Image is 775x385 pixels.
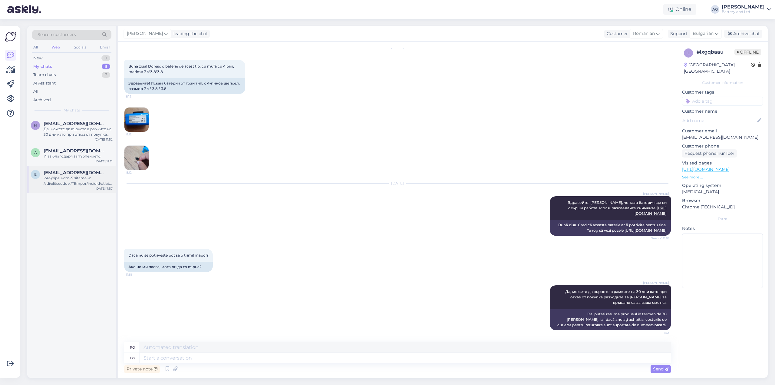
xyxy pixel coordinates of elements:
[550,309,671,330] div: Da, puteți returna produsul în termen de 30 [PERSON_NAME], iar dacă anulați achiziția, costurile ...
[722,5,771,14] a: [PERSON_NAME]Batteryland Ltd
[682,167,730,172] a: [URL][DOMAIN_NAME]
[734,49,761,55] span: Offline
[684,62,751,75] div: [GEOGRAPHIC_DATA], [GEOGRAPHIC_DATA]
[682,174,763,180] p: See more ...
[633,30,655,37] span: Romanian
[693,30,714,37] span: Bulgarian
[33,80,56,86] div: AI Assistant
[44,154,113,159] div: И аз благодаря за търпението.
[697,48,734,56] div: # lxgqbaau
[688,51,690,55] span: l
[682,97,763,106] input: Add a tag
[643,191,669,196] span: [PERSON_NAME]
[682,149,737,158] div: Request phone number
[124,108,149,132] img: Attachment
[126,170,149,175] span: 8:12
[682,134,763,141] p: [EMAIL_ADDRESS][DOMAIN_NAME]
[682,189,763,195] p: [MEDICAL_DATA]
[95,159,113,164] div: [DATE] 11:51
[722,9,765,14] div: Batteryland Ltd
[127,30,163,37] span: [PERSON_NAME]
[102,72,110,78] div: 7
[646,236,669,241] span: Seen ✓ 11:18
[33,72,56,78] div: Team chats
[126,132,149,137] span: 8:12
[102,64,110,70] div: 3
[682,216,763,222] div: Extra
[128,64,235,74] span: Buna ziua! Doresc o baterie de acest tip, cu mufa cu 4 pini, marime 7.4*3.8*3.8
[565,289,668,305] span: Да, можете да върнете в рамките на 30 дни като при отказ от покупка разходите за [PERSON_NAME] за...
[33,88,38,95] div: All
[32,43,39,51] div: All
[73,43,87,51] div: Socials
[568,200,668,216] span: Здравейте. [PERSON_NAME], че тази батерия ще ви свърши работа. Моля, разгледайте снимките:
[99,43,111,51] div: Email
[128,253,209,257] span: Daca nu se potriveste pot sa o trimit inapoi?
[34,150,37,155] span: a
[44,175,113,186] div: lore@ipsu-do:~$ sitame -c /adi/elitseddoei/TEmpor/incidid/utlabor_ETD9 magnaa-enim: ADM8 veniam: ...
[44,121,107,126] span: Harsan_cristian1@yahoo.com
[101,55,110,61] div: 0
[124,181,671,186] div: [DATE]
[682,197,763,204] p: Browser
[682,80,763,85] div: Customer information
[668,31,688,37] div: Support
[625,228,667,233] a: [URL][DOMAIN_NAME]
[38,32,76,38] span: Search customers
[124,146,149,170] img: Attachment
[33,55,42,61] div: New
[643,280,669,285] span: [PERSON_NAME]
[44,126,113,137] div: Да, можете да върнете в рамките на 30 дни като при отказ от покупка разходите за [PERSON_NAME] за...
[124,365,160,373] div: Private note
[33,97,51,103] div: Archived
[682,117,756,124] input: Add name
[682,89,763,95] p: Customer tags
[126,272,149,277] span: 11:51
[646,330,669,335] span: 11:52
[682,160,763,166] p: Visited pages
[130,353,135,363] div: bg
[50,43,61,51] div: Web
[124,78,245,94] div: Здравейте! Искам батерия от този тип, с 4-пинов щепсел, размер 7.4 * 3.8 * 3.8
[44,170,107,175] span: eduardharsing@yahoo.com
[171,31,208,37] div: leading the chat
[663,4,696,15] div: Online
[95,186,113,191] div: [DATE] 7:57
[550,220,671,236] div: Bună ziua. Cred că această baterie ar fi potrivită pentru tine. Te rog să vezi pozele:
[130,342,135,353] div: ro
[124,262,213,272] div: Ако не ми пасва, мога ли да го върна?
[711,5,719,14] div: AG
[722,5,765,9] div: [PERSON_NAME]
[682,128,763,134] p: Customer email
[44,148,107,154] span: and.lis.lis.lis@gmail.com
[682,225,763,232] p: Notes
[682,204,763,210] p: Chrome [TECHNICAL_ID]
[604,31,628,37] div: Customer
[682,182,763,189] p: Operating system
[682,108,763,115] p: Customer name
[95,137,113,142] div: [DATE] 11:52
[653,366,668,372] span: Send
[126,94,149,99] span: 8:12
[5,31,16,42] img: Askly Logo
[682,143,763,149] p: Customer phone
[34,123,37,128] span: H
[33,64,52,70] div: My chats
[34,172,37,177] span: e
[724,30,762,38] div: Archive chat
[64,108,80,113] span: My chats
